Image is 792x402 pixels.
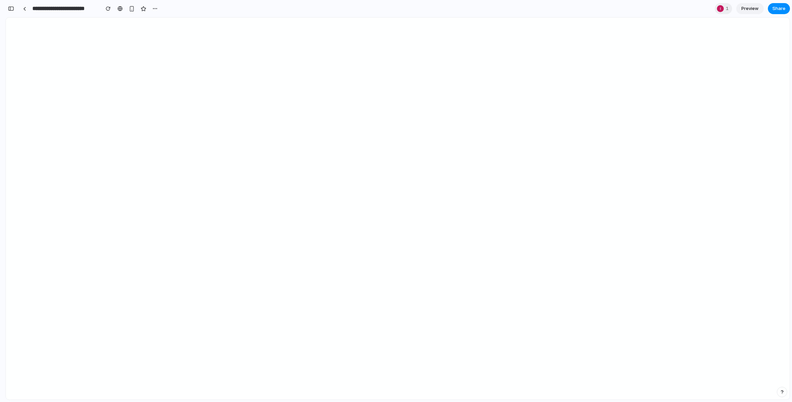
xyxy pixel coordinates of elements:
button: Share [768,3,790,14]
span: 1 [726,5,731,12]
span: Preview [741,5,759,12]
a: Preview [736,3,764,14]
span: Share [772,5,785,12]
div: 1 [715,3,732,14]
